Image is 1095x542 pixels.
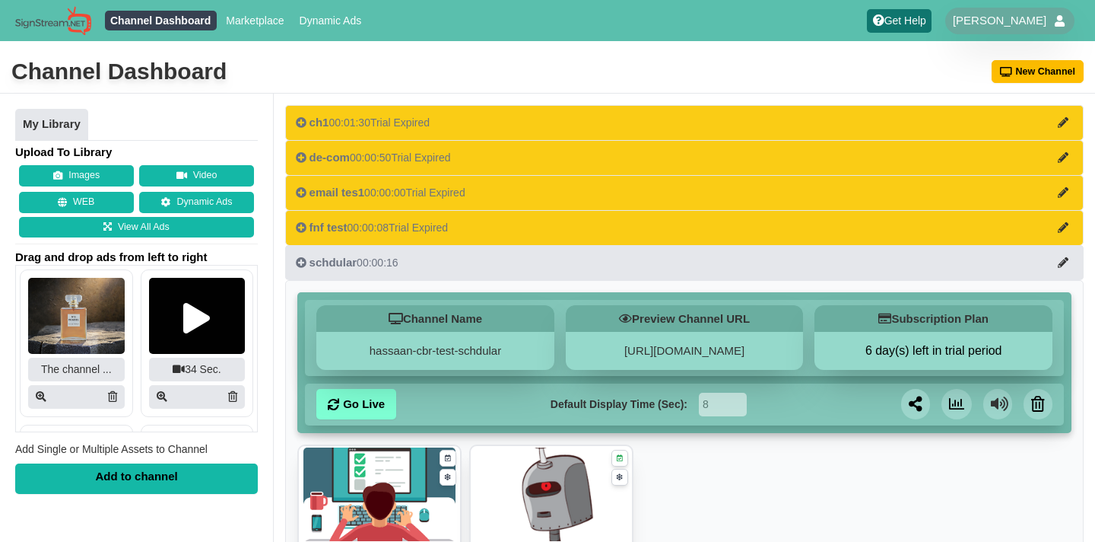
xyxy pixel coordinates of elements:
h4: Upload To Library [15,145,258,160]
div: 00:00:08 [296,220,448,235]
img: Sign Stream.NET [15,6,91,36]
span: Trial Expired [389,222,448,234]
button: fnf test00:00:08Trial Expired [285,210,1084,245]
div: 34 Sec. [149,358,246,381]
span: Trial Expired [391,151,450,164]
span: Trial Expired [370,116,430,129]
label: Default Display Time (Sec): [551,397,687,413]
a: Dynamic Ads [139,192,254,213]
button: Video [139,165,254,187]
a: My Library [15,109,88,141]
button: 6 day(s) left in trial period [814,343,1052,359]
a: Get Help [867,9,932,33]
div: 00:00:00 [296,185,465,200]
div: Channel Dashboard [11,56,227,87]
a: Channel Dashboard [105,11,217,30]
span: [PERSON_NAME] [953,13,1046,28]
button: email tes100:00:00Trial Expired [285,175,1084,210]
input: Seconds [699,393,747,416]
a: Go Live [316,389,396,419]
a: View All Ads [19,217,254,238]
span: Add Single or Multiple Assets to Channel [15,443,208,455]
div: hassaan-cbr-test-schdular [316,332,554,370]
span: de-com [309,151,350,164]
div: Add to channel [15,464,258,494]
button: schdular00:00:16 [285,245,1084,280]
a: Marketplace [221,11,290,30]
span: fnf test [309,221,348,234]
div: 00:00:50 [296,150,451,165]
a: [URL][DOMAIN_NAME] [624,344,744,357]
img: Screenshot25020250812 782917 18958bk [149,278,246,354]
button: WEB [19,192,134,213]
button: de-com00:00:50Trial Expired [285,140,1084,175]
img: P250x250 image processing20250819 913637 1j1fedo [28,278,125,354]
div: 00:01:30 [296,115,430,130]
button: Images [19,165,134,187]
div: The channel ... [28,358,125,381]
span: Trial Expired [406,187,465,199]
h5: Channel Name [316,305,554,332]
span: schdular [309,256,357,269]
span: Drag and drop ads from left to right [15,250,258,265]
h5: Preview Channel URL [566,305,804,332]
span: ch1 [309,116,329,129]
a: Dynamic Ads [294,11,367,30]
button: New Channel [992,60,1084,83]
button: ch100:01:30Trial Expired [285,105,1084,140]
span: email tes1 [309,186,365,199]
div: 00:00:16 [296,255,398,270]
h5: Subscription Plan [814,305,1052,332]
